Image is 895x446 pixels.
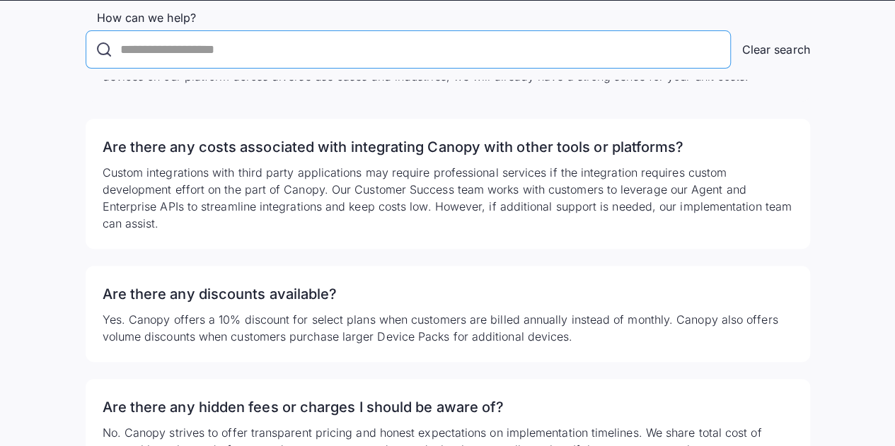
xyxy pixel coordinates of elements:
h3: Are there any hidden fees or charges I should be aware of? [103,396,793,418]
h3: Are there any discounts available? [103,283,793,305]
form: FAQ Search [86,11,810,69]
a: Clear search [742,41,810,58]
p: Custom integrations with third party applications may require professional services if the integr... [103,164,793,232]
h3: Are there any costs associated with integrating Canopy with other tools or platforms? [103,136,793,158]
p: Yes. Canopy offers a 10% discount for select plans when customers are billed annually instead of ... [103,311,793,345]
label: How can we help? [86,11,810,25]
